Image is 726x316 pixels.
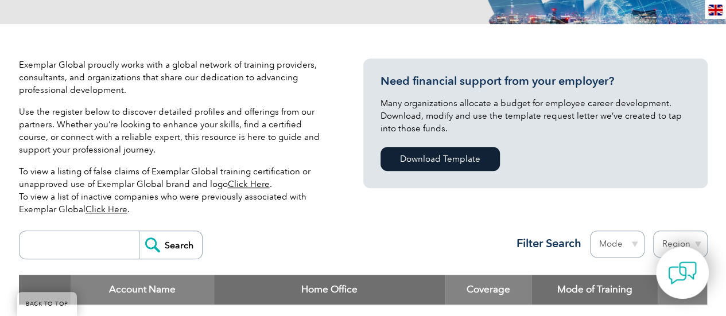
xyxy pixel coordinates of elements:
p: Exemplar Global proudly works with a global network of training providers, consultants, and organ... [19,58,329,96]
th: Mode of Training: activate to sort column ascending [531,275,658,305]
p: To view a listing of false claims of Exemplar Global training certification or unapproved use of ... [19,165,329,216]
img: contact-chat.png [668,259,697,287]
th: : activate to sort column ascending [658,275,707,305]
a: Click Here [86,204,127,214]
a: Download Template [381,147,500,171]
th: Home Office: activate to sort column ascending [214,275,445,305]
input: Search [139,231,202,259]
th: Account Name: activate to sort column descending [71,275,214,305]
a: BACK TO TOP [17,292,77,316]
p: Use the register below to discover detailed profiles and offerings from our partners. Whether you... [19,106,329,156]
a: Click Here [228,179,270,189]
img: en [708,5,723,15]
h3: Need financial support from your employer? [381,74,690,88]
p: Many organizations allocate a budget for employee career development. Download, modify and use th... [381,97,690,135]
h3: Filter Search [510,236,581,251]
th: Coverage: activate to sort column ascending [445,275,531,305]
